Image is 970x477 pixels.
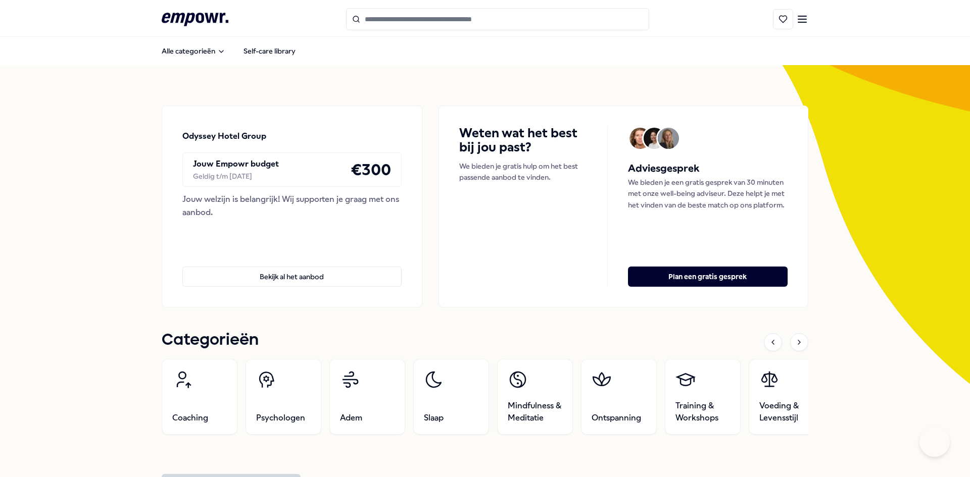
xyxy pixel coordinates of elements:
a: Adem [329,359,405,435]
button: Plan een gratis gesprek [628,267,788,287]
a: Slaap [413,359,489,435]
p: Odyssey Hotel Group [182,130,266,143]
a: Self-care library [235,41,304,61]
img: Avatar [629,128,651,149]
span: Coaching [172,412,208,424]
a: Psychologen [246,359,321,435]
a: Bekijk al het aanbod [182,250,402,287]
h5: Adviesgesprek [628,161,788,177]
h4: Weten wat het best bij jou past? [459,126,587,154]
img: Avatar [644,128,665,149]
button: Bekijk al het aanbod [182,267,402,287]
a: Ontspanning [581,359,657,435]
span: Voeding & Levensstijl [759,400,814,424]
div: Jouw welzijn is belangrijk! Wij supporten je graag met ons aanbod. [182,193,402,219]
a: Mindfulness & Meditatie [497,359,573,435]
h4: € 300 [351,157,391,182]
h1: Categorieën [162,328,259,353]
a: Voeding & Levensstijl [749,359,825,435]
div: Geldig t/m [DATE] [193,171,279,182]
p: We bieden je gratis hulp om het best passende aanbod te vinden. [459,161,587,183]
a: Training & Workshops [665,359,741,435]
img: Avatar [658,128,679,149]
span: Adem [340,412,362,424]
p: Jouw Empowr budget [193,157,279,171]
nav: Main [154,41,304,61]
span: Mindfulness & Meditatie [508,400,562,424]
button: Alle categorieën [154,41,233,61]
span: Training & Workshops [675,400,730,424]
a: Coaching [162,359,237,435]
span: Psychologen [256,412,305,424]
span: Slaap [424,412,444,424]
iframe: Help Scout Beacon - Open [919,427,950,457]
input: Search for products, categories or subcategories [346,8,649,30]
span: Ontspanning [592,412,641,424]
p: We bieden je een gratis gesprek van 30 minuten met onze well-being adviseur. Deze helpt je met he... [628,177,788,210]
